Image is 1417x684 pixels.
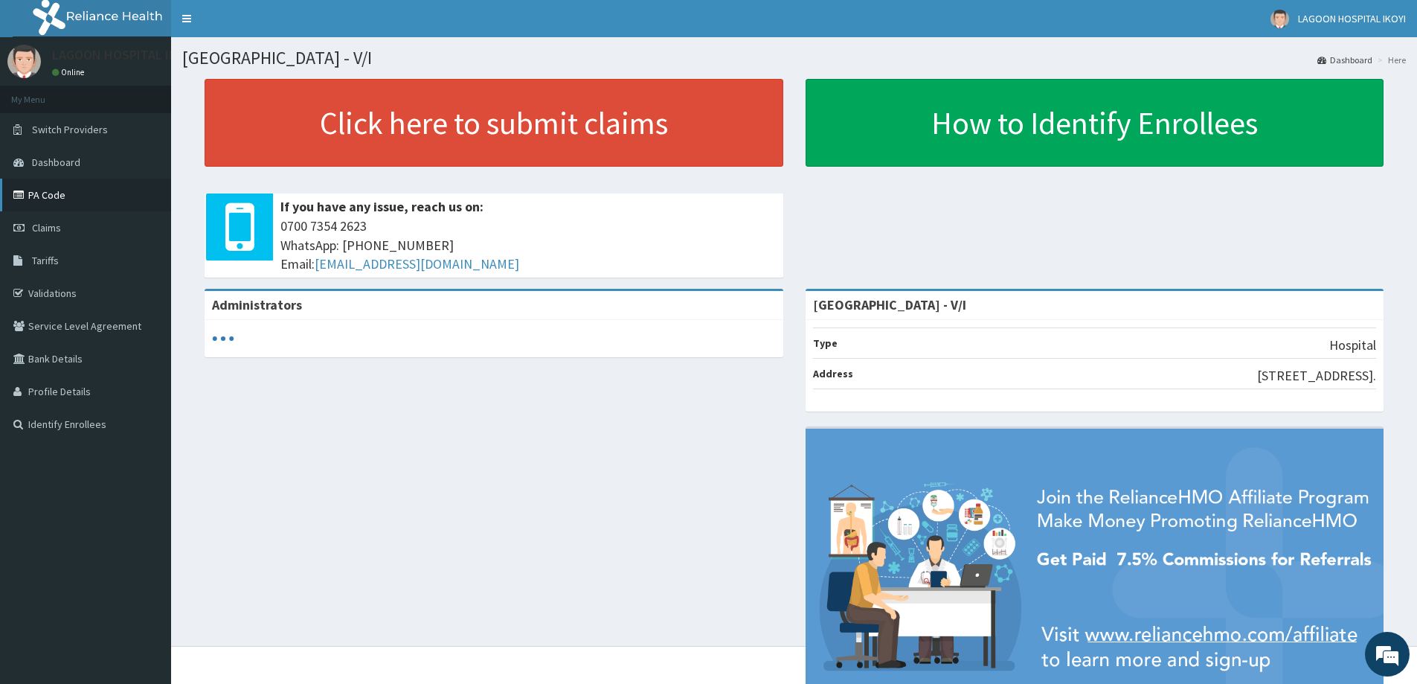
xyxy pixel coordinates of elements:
[182,48,1406,68] h1: [GEOGRAPHIC_DATA] - V/I
[212,327,234,350] svg: audio-loading
[315,255,519,272] a: [EMAIL_ADDRESS][DOMAIN_NAME]
[813,336,838,350] b: Type
[32,156,80,169] span: Dashboard
[7,45,41,78] img: User Image
[1317,54,1372,66] a: Dashboard
[1298,12,1406,25] span: LAGOON HOSPITAL IKOYI
[32,221,61,234] span: Claims
[280,198,483,215] b: If you have any issue, reach us on:
[1270,10,1289,28] img: User Image
[280,217,776,274] span: 0700 7354 2623 WhatsApp: [PHONE_NUMBER] Email:
[813,367,853,380] b: Address
[1257,366,1376,386] p: [STREET_ADDRESS].
[212,296,302,313] b: Administrators
[52,67,88,77] a: Online
[1374,54,1406,66] li: Here
[52,48,196,62] p: LAGOON HOSPITAL IKOYI
[32,254,59,267] span: Tariffs
[806,79,1384,167] a: How to Identify Enrollees
[1329,336,1376,355] p: Hospital
[205,79,783,167] a: Click here to submit claims
[813,296,966,313] strong: [GEOGRAPHIC_DATA] - V/I
[32,123,108,136] span: Switch Providers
